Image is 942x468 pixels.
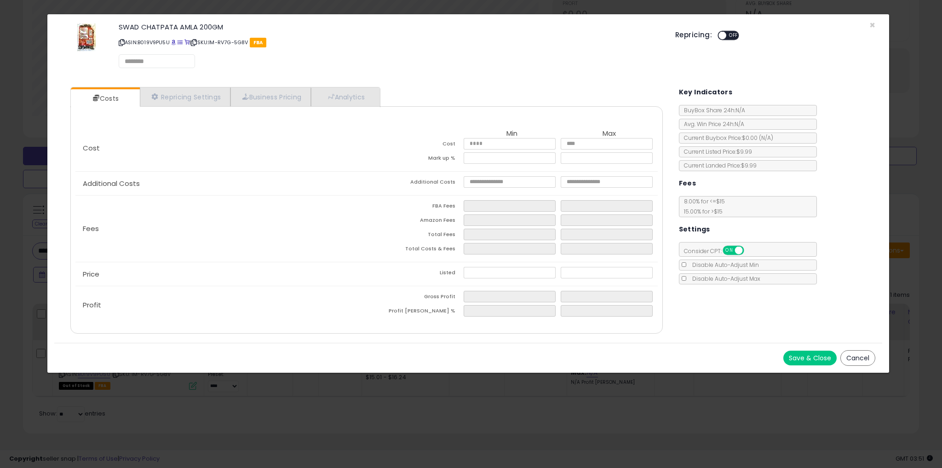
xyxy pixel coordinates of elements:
span: Disable Auto-Adjust Max [688,275,760,283]
a: All offer listings [178,39,183,46]
span: Current Buybox Price: [679,134,773,142]
img: 51iVHH07hRL._SL60_.jpg [77,23,96,51]
span: $0.00 [742,134,773,142]
td: Additional Costs [367,176,464,191]
span: Consider CPT: [679,247,756,255]
span: BuyBox Share 24h: N/A [679,106,745,114]
span: Disable Auto-Adjust Min [688,261,759,269]
span: FBA [250,38,267,47]
td: Gross Profit [367,291,464,305]
td: Cost [367,138,464,152]
span: 8.00 % for <= $15 [679,197,725,215]
a: BuyBox page [171,39,176,46]
span: OFF [726,32,741,40]
td: Total Costs & Fees [367,243,464,257]
p: Profit [75,301,367,309]
span: Avg. Win Price 24h: N/A [679,120,744,128]
h5: Fees [679,178,696,189]
h5: Key Indicators [679,87,733,98]
td: Listed [367,267,464,281]
th: Min [464,130,561,138]
p: Price [75,271,367,278]
h5: Repricing: [675,31,712,39]
th: Max [561,130,658,138]
a: Costs [71,89,139,108]
span: × [869,18,875,32]
h3: SWAD CHATPATA AMLA 200GM [119,23,661,30]
span: OFF [742,247,757,254]
a: Analytics [311,87,379,106]
h5: Settings [679,224,710,235]
a: Business Pricing [230,87,311,106]
a: Repricing Settings [140,87,231,106]
td: Total Fees [367,229,464,243]
td: Profit [PERSON_NAME] % [367,305,464,319]
td: Mark up % [367,152,464,167]
td: FBA Fees [367,200,464,214]
p: Additional Costs [75,180,367,187]
span: ON [724,247,735,254]
p: Cost [75,144,367,152]
button: Cancel [840,350,875,366]
span: ( N/A ) [759,134,773,142]
span: 15.00 % for > $15 [679,208,723,215]
span: Current Landed Price: $9.99 [679,162,757,169]
p: Fees [75,225,367,232]
p: ASIN: B019V9PU5U | SKU: IM-RV7G-5G8V [119,35,661,50]
a: Your listing only [184,39,190,46]
span: Current Listed Price: $9.99 [679,148,752,156]
td: Amazon Fees [367,214,464,229]
button: Save & Close [783,351,837,365]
